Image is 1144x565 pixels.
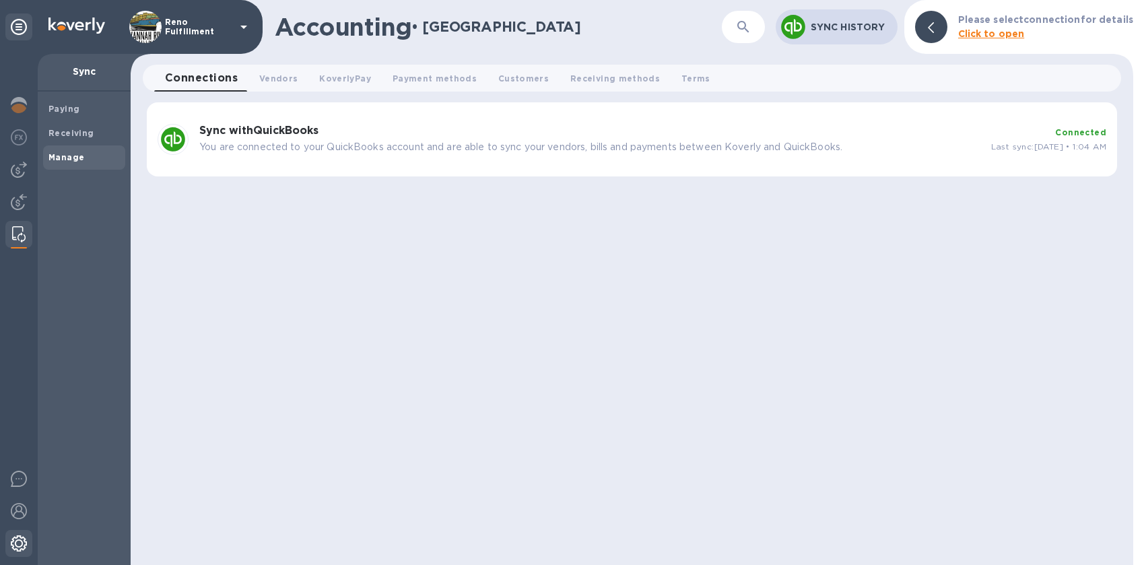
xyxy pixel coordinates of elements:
[1055,127,1106,137] b: Connected
[259,71,298,86] span: Vendors
[991,141,1106,152] span: Last sync: [DATE] • 1:04 AM
[48,18,105,34] img: Logo
[681,71,710,86] span: Terms
[48,104,79,114] b: Paying
[165,18,232,36] p: Reno Fulfillment
[958,28,1025,39] b: Click to open
[48,152,84,162] b: Manage
[570,71,660,86] span: Receiving methods
[393,71,477,86] span: Payment methods
[275,13,411,41] h1: Accounting
[165,69,238,88] span: Connections
[319,71,370,86] span: KoverlyPay
[5,13,32,40] div: Unpin categories
[811,20,887,34] p: Sync History
[498,71,549,86] span: Customers
[11,129,27,145] img: Foreign exchange
[411,18,581,35] h2: • [GEOGRAPHIC_DATA]
[48,65,120,78] p: Sync
[199,124,318,137] b: Sync with QuickBooks
[199,140,980,154] p: You are connected to your QuickBooks account and are able to sync your vendors, bills and payment...
[958,14,1134,25] b: Please select connection for details
[48,128,94,138] b: Receiving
